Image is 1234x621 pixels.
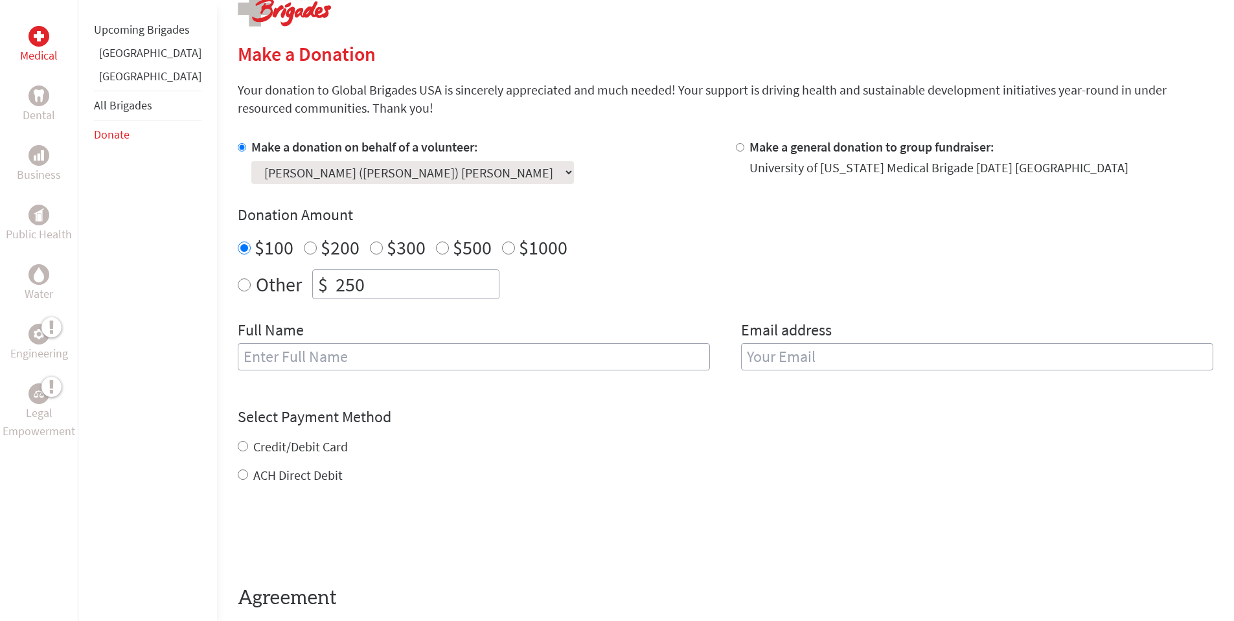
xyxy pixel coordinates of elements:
img: Legal Empowerment [34,390,44,398]
p: Your donation to Global Brigades USA is sincerely appreciated and much needed! Your support is dr... [238,81,1213,117]
img: Engineering [34,329,44,339]
a: Legal EmpowermentLegal Empowerment [3,383,75,440]
a: WaterWater [25,264,53,303]
p: Legal Empowerment [3,404,75,440]
li: Honduras [94,67,201,91]
img: Public Health [34,209,44,221]
h2: Make a Donation [238,42,1213,65]
input: Enter Full Name [238,343,710,370]
label: Email address [741,320,832,343]
a: DentalDental [23,85,55,124]
p: Business [17,166,61,184]
div: Business [29,145,49,166]
p: Public Health [6,225,72,243]
p: Dental [23,106,55,124]
img: Water [34,267,44,282]
div: Legal Empowerment [29,383,49,404]
label: $1000 [519,235,567,260]
li: Donate [94,120,201,149]
a: Donate [94,127,130,142]
label: $200 [321,235,360,260]
img: Business [34,150,44,161]
h4: Select Payment Method [238,407,1213,427]
a: [GEOGRAPHIC_DATA] [99,69,201,84]
label: Other [256,269,302,299]
label: ACH Direct Debit [253,467,343,483]
div: University of [US_STATE] Medical Brigade [DATE] [GEOGRAPHIC_DATA] [749,159,1128,177]
p: Engineering [10,344,68,363]
div: Dental [29,85,49,106]
li: Greece [94,44,201,67]
iframe: reCAPTCHA [238,510,435,561]
h4: Donation Amount [238,205,1213,225]
p: Water [25,285,53,303]
h4: Agreement [238,587,1213,610]
label: $500 [453,235,492,260]
a: Public HealthPublic Health [6,205,72,243]
a: BusinessBusiness [17,145,61,184]
li: All Brigades [94,91,201,120]
img: Medical [34,31,44,41]
a: [GEOGRAPHIC_DATA] [99,45,201,60]
div: Water [29,264,49,285]
a: Upcoming Brigades [94,22,190,37]
div: Public Health [29,205,49,225]
p: Medical [20,47,58,65]
label: Make a donation on behalf of a volunteer: [251,139,478,155]
input: Enter Amount [333,270,499,299]
div: Medical [29,26,49,47]
label: Credit/Debit Card [253,438,348,455]
img: Dental [34,89,44,102]
a: EngineeringEngineering [10,324,68,363]
input: Your Email [741,343,1213,370]
label: $300 [387,235,426,260]
label: Full Name [238,320,304,343]
a: MedicalMedical [20,26,58,65]
li: Upcoming Brigades [94,16,201,44]
a: All Brigades [94,98,152,113]
div: Engineering [29,324,49,344]
div: $ [313,270,333,299]
label: $100 [255,235,293,260]
label: Make a general donation to group fundraiser: [749,139,994,155]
